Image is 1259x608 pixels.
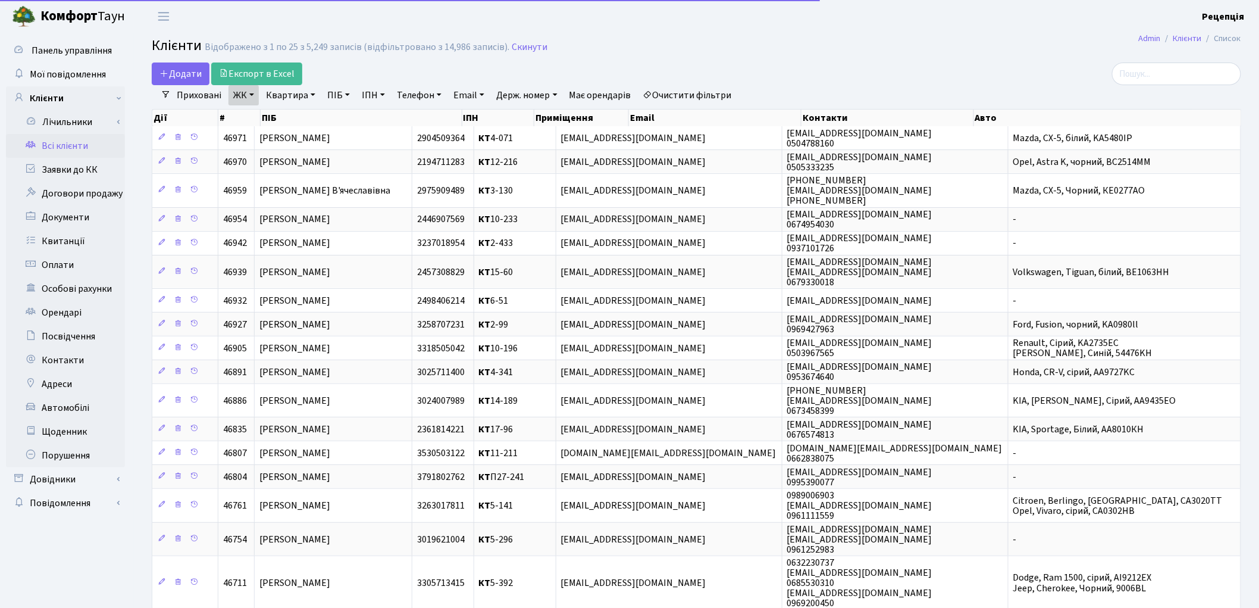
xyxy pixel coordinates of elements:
[1013,494,1223,517] span: Citroen, Berlingo, [GEOGRAPHIC_DATA], CA3020TT Opel, Vivaro, сірий, CA0302HB
[259,294,330,307] span: [PERSON_NAME]
[479,294,491,307] b: КТ
[479,184,513,197] span: 3-130
[629,110,801,126] th: Email
[787,360,932,383] span: [EMAIL_ADDRESS][DOMAIN_NAME] 0953674640
[12,5,36,29] img: logo.png
[787,208,932,231] span: [EMAIL_ADDRESS][DOMAIN_NAME] 0674954030
[479,155,518,169] span: 12-216
[223,294,247,307] span: 46932
[223,342,247,355] span: 46905
[1121,26,1259,51] nav: breadcrumb
[152,35,202,56] span: Клієнти
[1013,155,1151,169] span: Opel, Astra K, чорний, BC2514MM
[1202,10,1245,23] b: Рецепція
[223,213,247,226] span: 46954
[417,266,465,279] span: 2457308829
[6,39,125,63] a: Панель управління
[205,42,509,53] div: Відображено з 1 по 25 з 5,249 записів (відфільтровано з 14,986 записів).
[565,85,636,105] a: Має орендарів
[561,155,706,169] span: [EMAIL_ADDRESS][DOMAIN_NAME]
[32,44,112,57] span: Панель управління
[561,447,776,460] span: [DOMAIN_NAME][EMAIL_ADDRESS][DOMAIN_NAME]
[479,576,513,590] span: 5-392
[259,394,330,407] span: [PERSON_NAME]
[261,110,462,126] th: ПІБ
[223,499,247,512] span: 46761
[1013,533,1017,546] span: -
[223,184,247,197] span: 46959
[1013,213,1017,226] span: -
[479,470,525,484] span: П27-241
[417,184,465,197] span: 2975909489
[534,110,629,126] th: Приміщення
[259,266,330,279] span: [PERSON_NAME]
[417,447,465,460] span: 3530503122
[787,418,932,441] span: [EMAIL_ADDRESS][DOMAIN_NAME] 0676574813
[159,67,202,80] span: Додати
[6,372,125,396] a: Адреси
[223,533,247,546] span: 46754
[6,301,125,325] a: Орендарі
[218,110,261,126] th: #
[417,132,465,145] span: 2904509364
[479,132,513,145] span: 4-071
[417,366,465,379] span: 3025711400
[787,232,932,255] span: [EMAIL_ADDRESS][DOMAIN_NAME] 0937101726
[479,237,491,250] b: КТ
[259,366,330,379] span: [PERSON_NAME]
[259,470,330,484] span: [PERSON_NAME]
[479,366,513,379] span: 4-341
[561,499,706,512] span: [EMAIL_ADDRESS][DOMAIN_NAME]
[561,366,706,379] span: [EMAIL_ADDRESS][DOMAIN_NAME]
[561,237,706,250] span: [EMAIL_ADDRESS][DOMAIN_NAME]
[6,348,125,372] a: Контакти
[259,318,330,331] span: [PERSON_NAME]
[211,63,302,85] a: Експорт в Excel
[1013,132,1133,145] span: Mazda, CX-5, білий, KA5480IP
[491,85,562,105] a: Держ. номер
[561,423,706,436] span: [EMAIL_ADDRESS][DOMAIN_NAME]
[40,7,98,26] b: Комфорт
[1013,470,1017,484] span: -
[479,266,491,279] b: КТ
[259,184,390,197] span: [PERSON_NAME] В'ячеславівна
[259,237,330,250] span: [PERSON_NAME]
[1013,423,1144,436] span: KIA, Sportage, Білий, АА8010КН
[6,205,125,229] a: Документи
[1013,572,1152,595] span: Dodge, Ram 1500, сірий, AI9212EX Jeep, Cherokee, Чорний, 9006BL
[479,294,509,307] span: 6-51
[561,294,706,307] span: [EMAIL_ADDRESS][DOMAIN_NAME]
[223,470,247,484] span: 46804
[223,237,247,250] span: 46942
[1013,447,1017,460] span: -
[787,294,932,307] span: [EMAIL_ADDRESS][DOMAIN_NAME]
[1013,184,1145,197] span: Mazda, CX-5, Чорний, КЕ0277АО
[787,384,932,417] span: [PHONE_NUMBER] [EMAIL_ADDRESS][DOMAIN_NAME] 0673458399
[6,86,125,110] a: Клієнти
[787,336,932,360] span: [EMAIL_ADDRESS][DOMAIN_NAME] 0503967565
[417,533,465,546] span: 3019621004
[479,447,518,460] span: 11-211
[259,132,330,145] span: [PERSON_NAME]
[223,155,247,169] span: 46970
[1013,394,1176,407] span: KIA, [PERSON_NAME], Сірий, AA9435EO
[223,447,247,460] span: 46807
[259,155,330,169] span: [PERSON_NAME]
[6,158,125,182] a: Заявки до КК
[357,85,390,105] a: ІПН
[787,174,932,207] span: [PHONE_NUMBER] [EMAIL_ADDRESS][DOMAIN_NAME] [PHONE_NUMBER]
[417,294,465,307] span: 2498406214
[462,110,534,126] th: ІПН
[6,444,125,467] a: Порушення
[479,366,491,379] b: КТ
[6,182,125,205] a: Договори продажу
[259,533,330,546] span: [PERSON_NAME]
[479,576,491,590] b: КТ
[40,7,125,27] span: Таун
[417,213,465,226] span: 2446907569
[223,394,247,407] span: 46886
[1202,32,1241,45] li: Список
[6,277,125,301] a: Особові рахунки
[449,85,489,105] a: Email
[638,85,737,105] a: Очистити фільтри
